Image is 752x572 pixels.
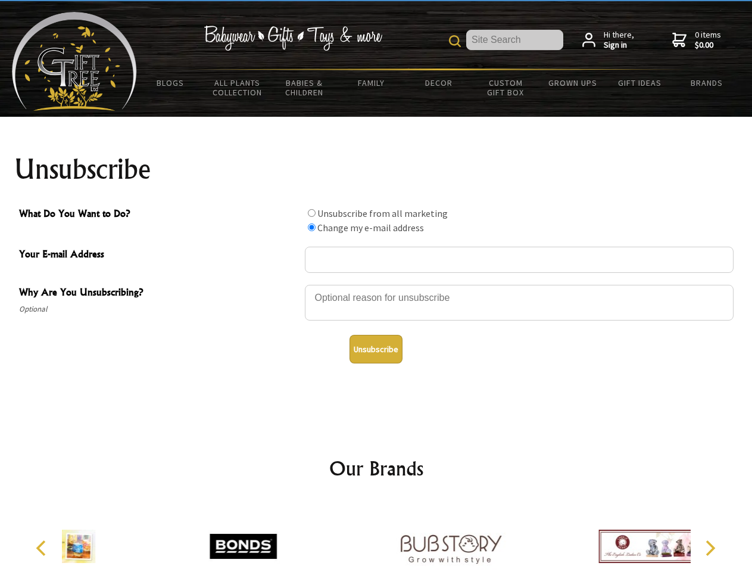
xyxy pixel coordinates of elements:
a: BLOGS [137,70,204,95]
span: Hi there, [604,30,634,51]
h1: Unsubscribe [14,155,738,184]
a: Gift Ideas [606,70,673,95]
a: 0 items$0.00 [672,30,721,51]
label: Unsubscribe from all marketing [317,207,448,219]
button: Previous [30,535,56,561]
input: What Do You Want to Do? [308,209,316,217]
h2: Our Brands [24,454,729,483]
a: Hi there,Sign in [582,30,634,51]
input: What Do You Want to Do? [308,223,316,231]
strong: Sign in [604,40,634,51]
a: Grown Ups [539,70,606,95]
strong: $0.00 [695,40,721,51]
img: Babyware - Gifts - Toys and more... [12,12,137,111]
span: Optional [19,302,299,316]
textarea: Why Are You Unsubscribing? [305,285,734,321]
input: Site Search [466,30,563,50]
button: Next [697,535,723,561]
a: Custom Gift Box [472,70,539,105]
span: Why Are You Unsubscribing? [19,285,299,302]
a: Brands [673,70,741,95]
input: Your E-mail Address [305,247,734,273]
a: Decor [405,70,472,95]
button: Unsubscribe [350,335,402,363]
img: Babywear - Gifts - Toys & more [204,26,382,51]
a: Babies & Children [271,70,338,105]
img: product search [449,35,461,47]
a: Family [338,70,405,95]
span: What Do You Want to Do? [19,206,299,223]
label: Change my e-mail address [317,222,424,234]
span: Your E-mail Address [19,247,299,264]
a: All Plants Collection [204,70,272,105]
span: 0 items [695,29,721,51]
